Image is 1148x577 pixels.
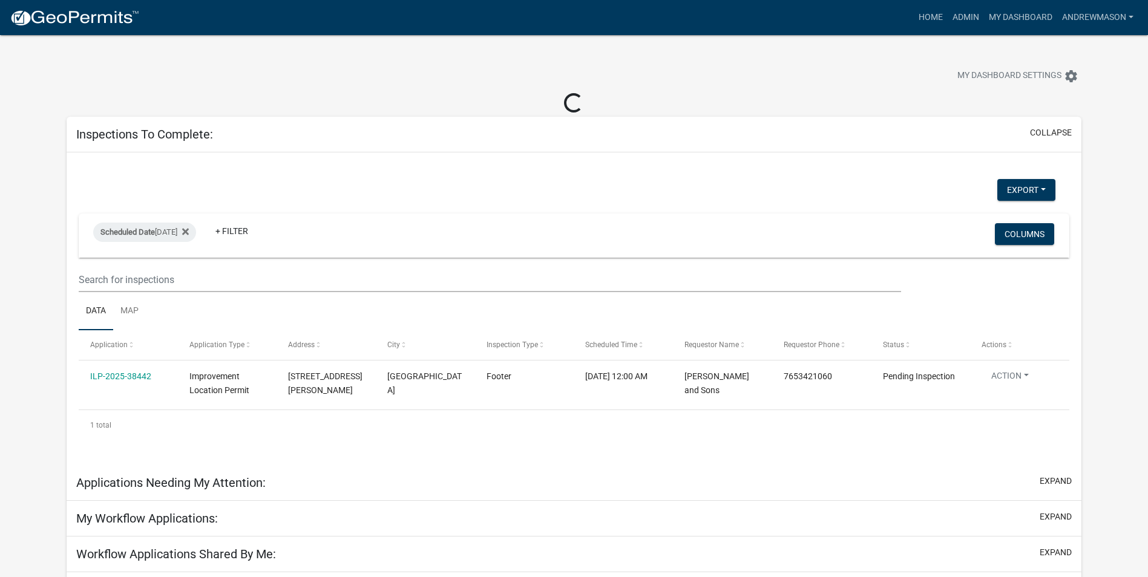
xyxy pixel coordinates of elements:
[90,371,151,381] a: ILP-2025-38442
[76,475,266,490] h5: Applications Needing My Attention:
[79,410,1069,440] div: 1 total
[189,371,249,395] span: Improvement Location Permit
[772,330,871,359] datatable-header-cell: Requestor Phone
[982,341,1006,349] span: Actions
[67,152,1081,465] div: collapse
[90,341,128,349] span: Application
[79,330,178,359] datatable-header-cell: Application
[76,127,213,142] h5: Inspections To Complete:
[487,341,538,349] span: Inspection Type
[1040,546,1072,559] button: expand
[883,371,955,381] span: Pending Inspection
[475,330,574,359] datatable-header-cell: Inspection Type
[1064,69,1078,83] i: settings
[206,220,258,242] a: + Filter
[984,6,1057,29] a: My Dashboard
[79,267,901,292] input: Search for inspections
[100,227,155,236] span: Scheduled Date
[684,371,749,395] span: Finney and Sons
[995,223,1054,245] button: Columns
[585,371,648,381] span: 09/18/2025, 12:00 AM
[957,69,1061,83] span: My Dashboard Settings
[948,64,1088,88] button: My Dashboard Settingssettings
[288,341,315,349] span: Address
[76,547,276,561] h5: Workflow Applications Shared By Me:
[288,371,362,395] span: 6504 N FORREST ST
[1057,6,1138,29] a: AndrewMason
[871,330,970,359] datatable-header-cell: Status
[376,330,475,359] datatable-header-cell: City
[277,330,376,359] datatable-header-cell: Address
[1040,510,1072,523] button: expand
[585,341,637,349] span: Scheduled Time
[673,330,772,359] datatable-header-cell: Requestor Name
[982,370,1038,387] button: Action
[387,341,400,349] span: City
[684,341,739,349] span: Requestor Name
[189,341,244,349] span: Application Type
[784,341,839,349] span: Requestor Phone
[970,330,1069,359] datatable-header-cell: Actions
[487,371,511,381] span: Footer
[997,179,1055,201] button: Export
[113,292,146,331] a: Map
[883,341,904,349] span: Status
[79,292,113,331] a: Data
[93,223,196,242] div: [DATE]
[76,511,218,526] h5: My Workflow Applications:
[914,6,948,29] a: Home
[178,330,277,359] datatable-header-cell: Application Type
[1030,126,1072,139] button: collapse
[784,371,832,381] span: 7653421060
[387,371,462,395] span: MARTINSVILLE
[1040,475,1072,487] button: expand
[574,330,673,359] datatable-header-cell: Scheduled Time
[948,6,984,29] a: Admin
